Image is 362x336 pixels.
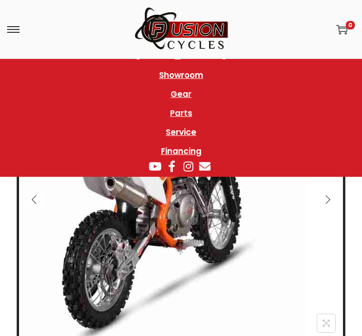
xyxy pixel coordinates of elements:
[150,142,213,161] a: Financing
[150,85,213,104] a: Gear
[317,189,338,210] button: Next
[150,104,213,123] a: Parts
[336,24,348,35] a: 0
[24,189,45,210] button: Previous
[150,66,213,85] a: Showroom
[133,7,229,51] img: Woostify mobile logo
[150,123,213,142] a: Service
